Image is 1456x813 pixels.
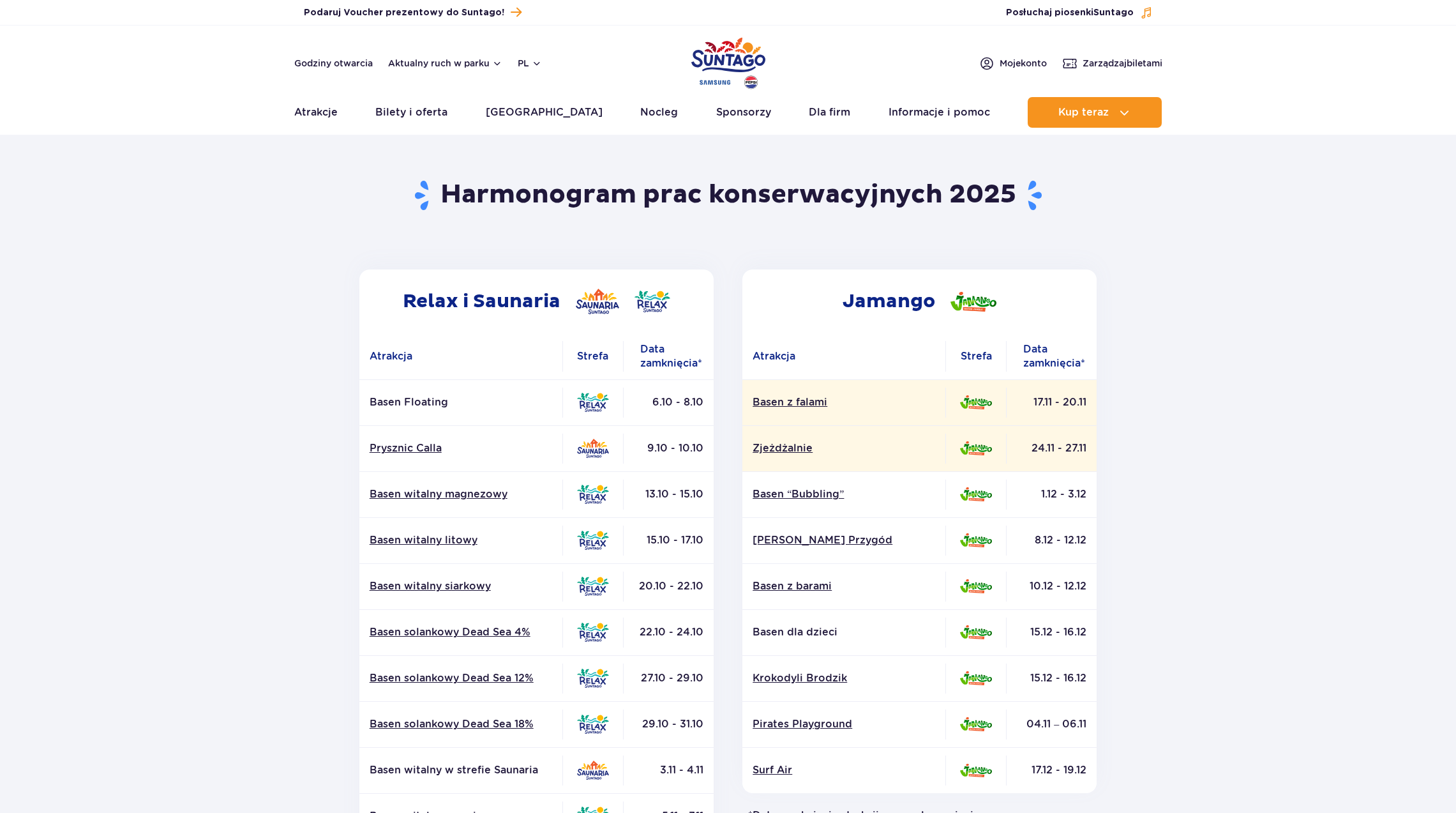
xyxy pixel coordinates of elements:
h2: Jamango [742,270,1097,333]
td: 1.12 - 3.12 [1007,471,1097,517]
img: Jamango [960,487,992,501]
p: Basen dla dzieci [753,625,935,639]
a: Basen “Bubbling” [753,487,935,501]
p: Basen Floating [370,395,552,409]
a: Zarządzajbiletami [1062,56,1162,71]
td: 27.10 - 29.10 [624,655,714,701]
a: Basen witalny siarkowy [370,579,552,593]
img: Relax [577,623,609,642]
a: Zjeżdżalnie [753,441,935,455]
img: Relax [577,531,609,550]
td: 04.11 – 06.11 [1007,701,1097,747]
img: Relax [577,715,609,734]
button: pl [518,57,542,70]
td: 22.10 - 24.10 [624,609,714,655]
a: Dla firm [809,97,850,128]
button: Kup teraz [1028,97,1162,128]
img: Jamango [960,717,992,731]
a: Pirates Playground [753,717,935,731]
td: 9.10 - 10.10 [624,425,714,471]
a: Basen solankowy Dead Sea 18% [370,717,552,731]
a: Nocleg [640,97,678,128]
img: Jamango [960,533,992,547]
span: Moje konto [1000,57,1047,70]
a: Sponsorzy [716,97,771,128]
td: 20.10 - 22.10 [624,563,714,609]
th: Atrakcja [742,333,945,379]
a: Informacje i pomoc [889,97,990,128]
a: Bilety i oferta [375,97,447,128]
a: Basen witalny magnezowy [370,487,552,501]
img: Relax [577,577,609,596]
p: Basen witalny w strefie Saunaria [370,763,552,777]
td: 17.12 - 19.12 [1007,747,1097,793]
td: 13.10 - 15.10 [624,471,714,517]
a: Podaruj Voucher prezentowy do Suntago! [304,4,522,21]
a: Basen z barami [753,579,935,593]
span: Kup teraz [1058,107,1109,118]
th: Data zamknięcia* [624,333,714,379]
td: 8.12 - 12.12 [1007,517,1097,563]
a: Atrakcje [294,97,338,128]
img: Saunaria [576,289,619,314]
img: Relax [634,291,670,312]
h1: Harmonogram prac konserwacyjnych 2025 [354,179,1102,212]
th: Atrakcja [359,333,562,379]
td: 29.10 - 31.10 [624,701,714,747]
img: Jamango [960,671,992,685]
img: Relax [577,393,609,412]
a: Basen solankowy Dead Sea 4% [370,625,552,639]
a: Basen witalny litowy [370,533,552,547]
button: Posłuchaj piosenkiSuntago [1006,6,1153,19]
a: Godziny otwarcia [294,57,373,70]
a: Basen solankowy Dead Sea 12% [370,671,552,685]
td: 17.11 - 20.11 [1007,379,1097,425]
a: [PERSON_NAME] Przygód [753,533,935,547]
a: Basen z falami [753,395,935,409]
td: 3.11 - 4.11 [624,747,714,793]
img: Relax [577,485,609,504]
span: Suntago [1093,8,1134,17]
a: Mojekonto [979,56,1047,71]
td: 6.10 - 8.10 [624,379,714,425]
th: Data zamknięcia* [1007,333,1097,379]
img: Jamango [960,764,992,778]
span: Zarządzaj biletami [1083,57,1162,70]
td: 15.12 - 16.12 [1007,655,1097,701]
a: Surf Air [753,763,935,777]
img: Jamango [960,441,992,455]
td: 24.11 - 27.11 [1007,425,1097,471]
span: Podaruj Voucher prezentowy do Suntago! [304,6,504,19]
h2: Relax i Saunaria [359,270,714,333]
a: Park of Poland [691,32,765,91]
img: Jamango [960,579,992,593]
button: Aktualny ruch w parku [388,58,502,68]
a: Krokodyli Brodzik [753,671,935,685]
a: Prysznic Calla [370,441,552,455]
td: 10.12 - 12.12 [1007,563,1097,609]
img: Jamango [950,292,996,312]
img: Jamango [960,395,992,409]
img: Jamango [960,625,992,639]
img: Saunaria [577,761,609,779]
img: Saunaria [577,439,609,457]
th: Strefa [945,333,1007,379]
a: [GEOGRAPHIC_DATA] [486,97,603,128]
img: Relax [577,669,609,688]
th: Strefa [562,333,624,379]
td: 15.12 - 16.12 [1007,609,1097,655]
td: 15.10 - 17.10 [624,517,714,563]
span: Posłuchaj piosenki [1006,6,1134,19]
